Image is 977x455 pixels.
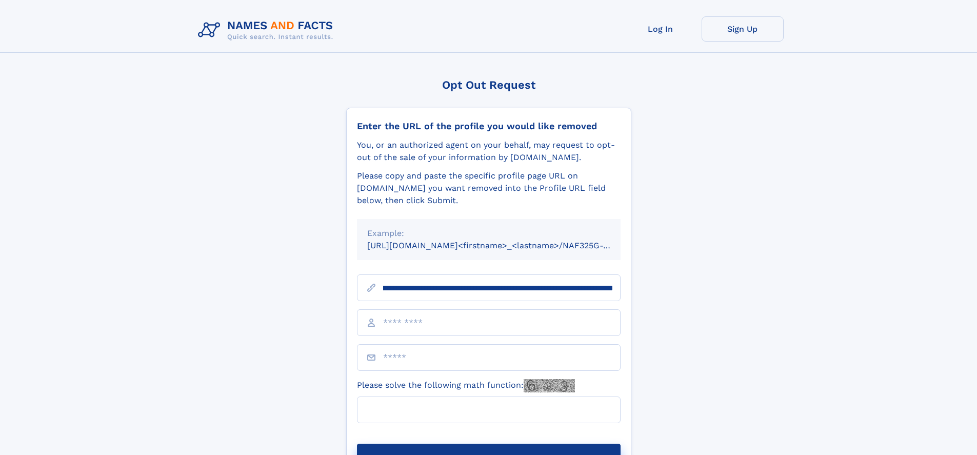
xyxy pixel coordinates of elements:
[357,379,575,392] label: Please solve the following math function:
[367,227,610,240] div: Example:
[357,139,621,164] div: You, or an authorized agent on your behalf, may request to opt-out of the sale of your informatio...
[702,16,784,42] a: Sign Up
[357,121,621,132] div: Enter the URL of the profile you would like removed
[346,78,631,91] div: Opt Out Request
[367,241,640,250] small: [URL][DOMAIN_NAME]<firstname>_<lastname>/NAF325G-xxxxxxxx
[620,16,702,42] a: Log In
[194,16,342,44] img: Logo Names and Facts
[357,170,621,207] div: Please copy and paste the specific profile page URL on [DOMAIN_NAME] you want removed into the Pr...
